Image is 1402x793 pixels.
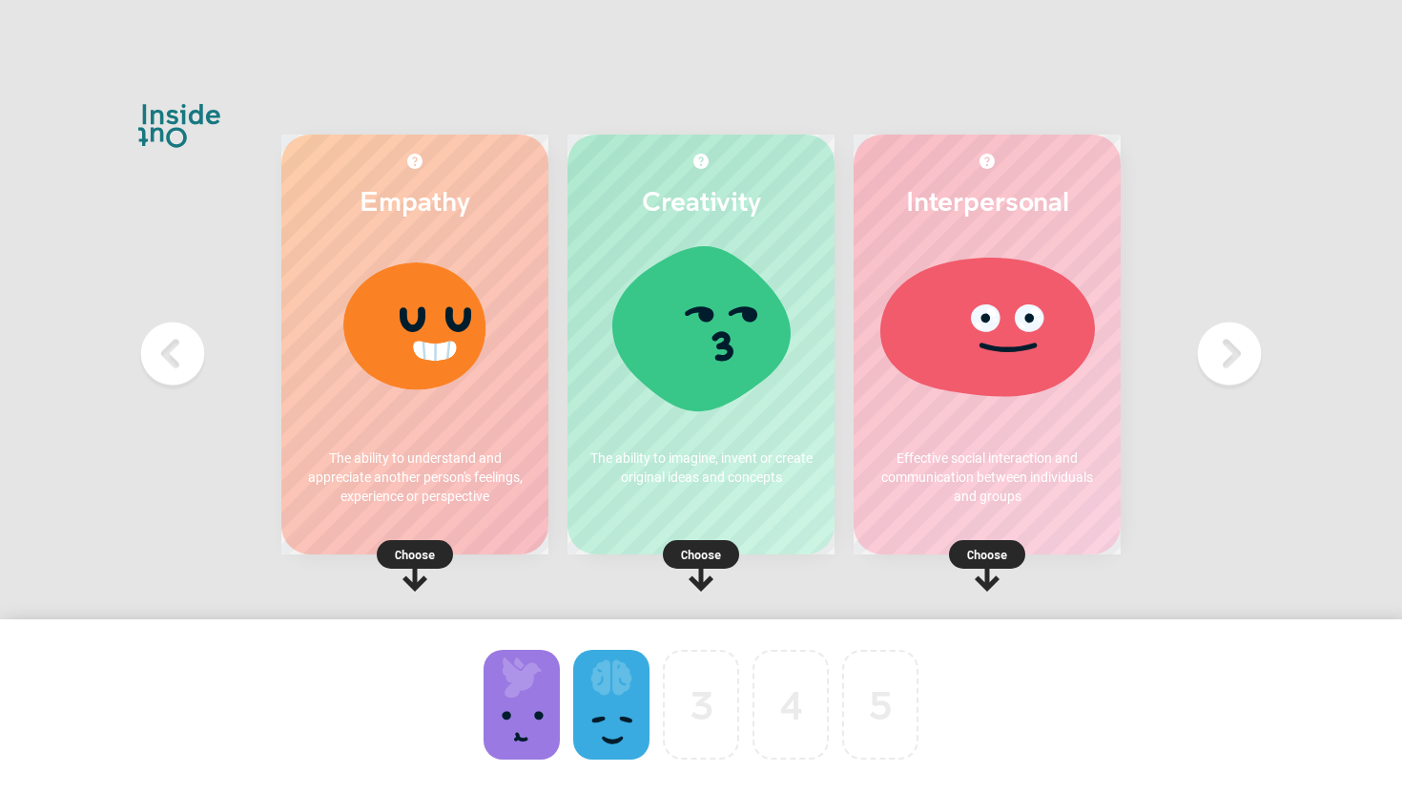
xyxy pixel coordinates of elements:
img: Next [1191,316,1268,392]
img: More about Creativity [693,154,709,169]
p: Choose [567,545,835,564]
h2: Interpersonal [873,184,1102,217]
p: The ability to understand and appreciate another person's feelings, experience or perspective [300,449,529,506]
p: Effective social interaction and communication between individuals and groups [873,449,1102,506]
p: Choose [281,545,548,564]
p: Choose [854,545,1121,564]
img: More about Interpersonal [979,154,995,169]
h2: Empathy [300,184,529,217]
img: More about Empathy [407,154,423,169]
h2: Creativity [587,184,815,217]
img: Previous [134,316,211,392]
p: The ability to imagine, invent or create original ideas and concepts [587,449,815,487]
